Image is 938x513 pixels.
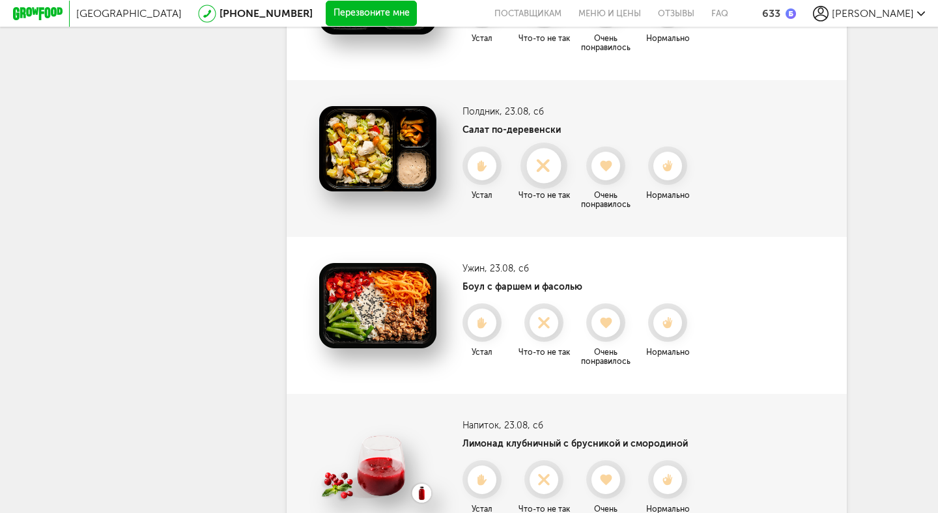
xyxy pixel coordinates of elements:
h3: Напиток [462,420,697,431]
div: Очень понравилось [576,348,635,366]
div: Нормально [638,191,697,200]
div: Нормально [638,348,697,357]
span: , 23.08, сб [500,106,544,117]
h4: Боул с фаршем и фасолью [462,281,697,292]
div: Что-то не так [515,348,573,357]
div: Нормально [638,34,697,43]
img: bonus_b.cdccf46.png [786,8,796,19]
h3: Ужин [462,263,697,274]
div: Устал [453,191,511,200]
div: Очень понравилось [576,191,635,209]
div: Очень понравилось [576,34,635,52]
h4: Салат по-деревенски [462,124,697,135]
img: Лимонад клубничный с брусникой и смородиной [319,420,436,505]
div: 633 [762,7,780,20]
div: Устал [453,34,511,43]
img: Салат по-деревенски [319,106,436,191]
a: [PHONE_NUMBER] [220,7,313,20]
h4: Лимонад клубничный с брусникой и смородиной [462,438,697,449]
span: [GEOGRAPHIC_DATA] [76,7,182,20]
div: Устал [453,348,511,357]
img: Боул с фаршем и фасолью [319,263,436,348]
div: Что-то не так [515,191,573,200]
span: , 23.08, сб [499,420,543,431]
span: , 23.08, сб [485,263,529,274]
button: Перезвоните мне [326,1,417,27]
div: Что-то не так [515,34,573,43]
h3: Полдник [462,106,697,117]
span: [PERSON_NAME] [832,7,914,20]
